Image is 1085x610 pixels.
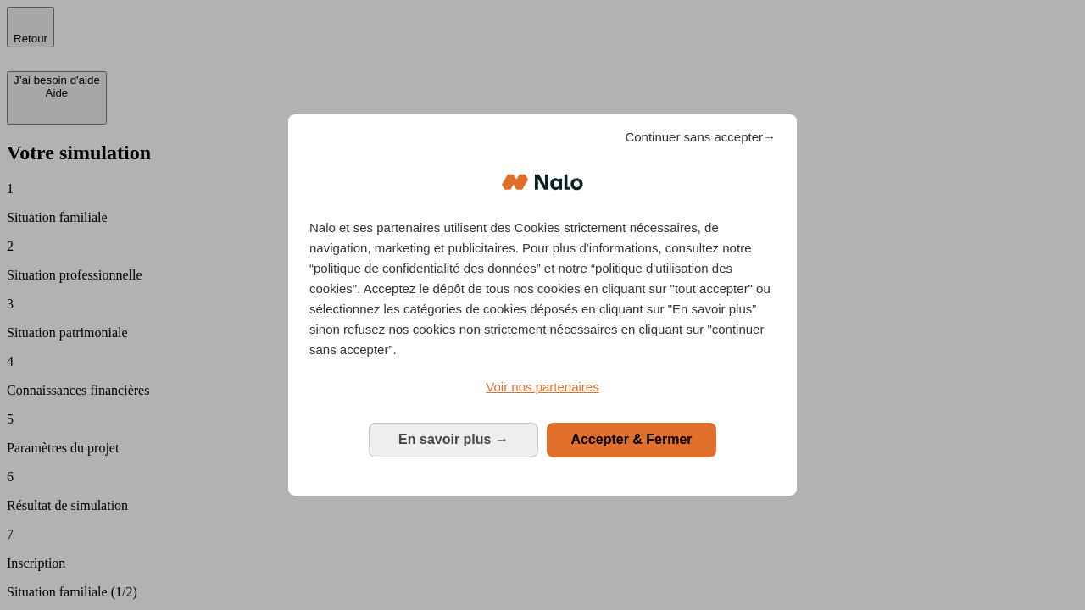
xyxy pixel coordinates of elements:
span: Continuer sans accepter→ [625,127,776,147]
span: Voir nos partenaires [486,380,598,394]
p: Nalo et ses partenaires utilisent des Cookies strictement nécessaires, de navigation, marketing e... [309,218,776,360]
a: Voir nos partenaires [309,377,776,397]
button: Accepter & Fermer: Accepter notre traitement des données et fermer [547,423,716,457]
button: En savoir plus: Configurer vos consentements [369,423,538,457]
img: Logo [502,157,583,208]
span: En savoir plus → [398,432,509,446]
div: Bienvenue chez Nalo Gestion du consentement [288,114,797,495]
span: Accepter & Fermer [570,432,692,446]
